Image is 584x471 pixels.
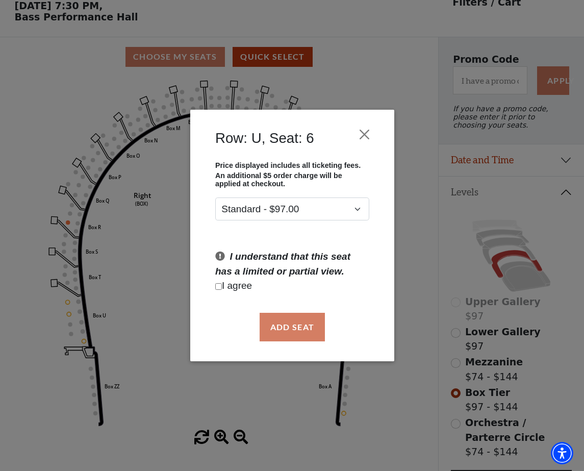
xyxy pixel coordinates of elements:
[215,130,314,146] h4: Row: U, Seat: 6
[551,442,573,464] div: Accessibility Menu
[215,171,369,188] p: An additional $5 order charge will be applied at checkout.
[354,125,374,144] button: Close
[215,283,222,290] input: Checkbox field
[215,161,369,169] p: Price displayed includes all ticketing fees.
[215,250,369,279] p: I understand that this seat has a limited or partial view.
[215,279,369,293] p: I agree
